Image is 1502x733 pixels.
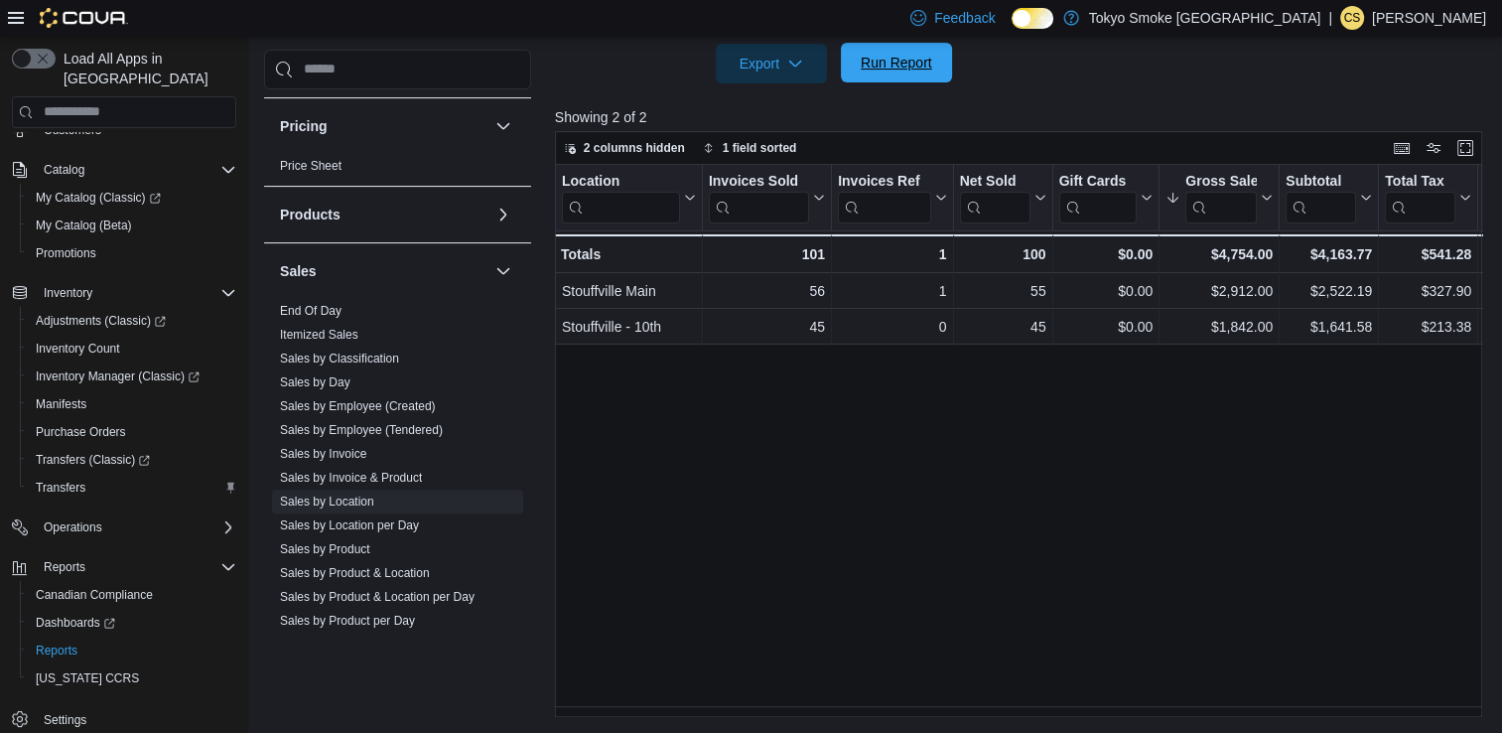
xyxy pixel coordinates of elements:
[1058,279,1153,303] div: $0.00
[28,241,236,265] span: Promotions
[838,315,946,339] div: 0
[44,519,102,535] span: Operations
[264,299,531,641] div: Sales
[280,327,358,343] span: Itemized Sales
[959,315,1045,339] div: 45
[562,172,680,222] div: Location
[20,446,244,474] a: Transfers (Classic)
[280,352,399,366] a: Sales by Classification
[959,172,1029,191] div: Net Sold
[562,172,680,191] div: Location
[4,704,244,733] button: Settings
[36,515,236,539] span: Operations
[1286,242,1372,266] div: $4,163.77
[280,447,366,461] a: Sales by Invoice
[1185,172,1257,191] div: Gross Sales
[28,448,236,472] span: Transfers (Classic)
[584,140,685,156] span: 2 columns hidden
[28,241,104,265] a: Promotions
[280,613,415,629] span: Sales by Product per Day
[20,239,244,267] button: Promotions
[20,307,244,335] a: Adjustments (Classic)
[1390,136,1414,160] button: Keyboard shortcuts
[28,639,85,662] a: Reports
[36,341,120,357] span: Inventory Count
[1058,172,1153,222] button: Gift Cards
[20,418,244,446] button: Purchase Orders
[555,107,1492,127] p: Showing 2 of 2
[280,589,475,605] span: Sales by Product & Location per Day
[28,186,236,210] span: My Catalog (Classic)
[280,159,341,173] a: Price Sheet
[280,375,350,389] a: Sales by Day
[280,205,341,224] h3: Products
[838,279,946,303] div: 1
[491,203,515,226] button: Products
[280,565,430,581] span: Sales by Product & Location
[20,664,244,692] button: [US_STATE] CCRS
[36,615,115,631] span: Dashboards
[280,328,358,342] a: Itemized Sales
[36,281,100,305] button: Inventory
[36,670,139,686] span: [US_STATE] CCRS
[4,156,244,184] button: Catalog
[36,706,236,731] span: Settings
[716,44,827,83] button: Export
[280,494,374,510] span: Sales by Location
[838,172,930,222] div: Invoices Ref
[36,452,150,468] span: Transfers (Classic)
[556,136,693,160] button: 2 columns hidden
[28,611,123,635] a: Dashboards
[28,420,134,444] a: Purchase Orders
[280,541,370,557] span: Sales by Product
[36,281,236,305] span: Inventory
[562,172,696,222] button: Location
[561,242,696,266] div: Totals
[709,172,809,191] div: Invoices Sold
[28,583,161,607] a: Canadian Compliance
[709,315,825,339] div: 45
[280,116,327,136] h3: Pricing
[280,495,374,509] a: Sales by Location
[280,517,419,533] span: Sales by Location per Day
[280,351,399,366] span: Sales by Classification
[36,158,236,182] span: Catalog
[280,446,366,462] span: Sales by Invoice
[28,448,158,472] a: Transfers (Classic)
[36,190,161,206] span: My Catalog (Classic)
[280,518,419,532] a: Sales by Location per Day
[20,212,244,239] button: My Catalog (Beta)
[491,114,515,138] button: Pricing
[1165,172,1273,222] button: Gross Sales
[709,172,825,222] button: Invoices Sold
[36,480,85,496] span: Transfers
[1286,315,1372,339] div: $1,641.58
[40,8,128,28] img: Cova
[44,712,86,728] span: Settings
[36,245,96,261] span: Promotions
[959,242,1045,266] div: 100
[44,559,85,575] span: Reports
[1328,6,1332,30] p: |
[1453,136,1477,160] button: Enter fullscreen
[1058,172,1137,191] div: Gift Cards
[838,172,946,222] button: Invoices Ref
[20,474,244,502] button: Transfers
[934,8,995,28] span: Feedback
[1385,172,1455,191] div: Total Tax
[861,53,932,73] span: Run Report
[20,390,244,418] button: Manifests
[36,708,94,732] a: Settings
[280,398,436,414] span: Sales by Employee (Created)
[4,553,244,581] button: Reports
[28,365,207,388] a: Inventory Manager (Classic)
[264,154,531,186] div: Pricing
[280,566,430,580] a: Sales by Product & Location
[1385,315,1471,339] div: $213.38
[1165,242,1273,266] div: $4,754.00
[280,374,350,390] span: Sales by Day
[1012,8,1053,29] input: Dark Mode
[1385,279,1471,303] div: $327.90
[1286,279,1372,303] div: $2,522.19
[36,587,153,603] span: Canadian Compliance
